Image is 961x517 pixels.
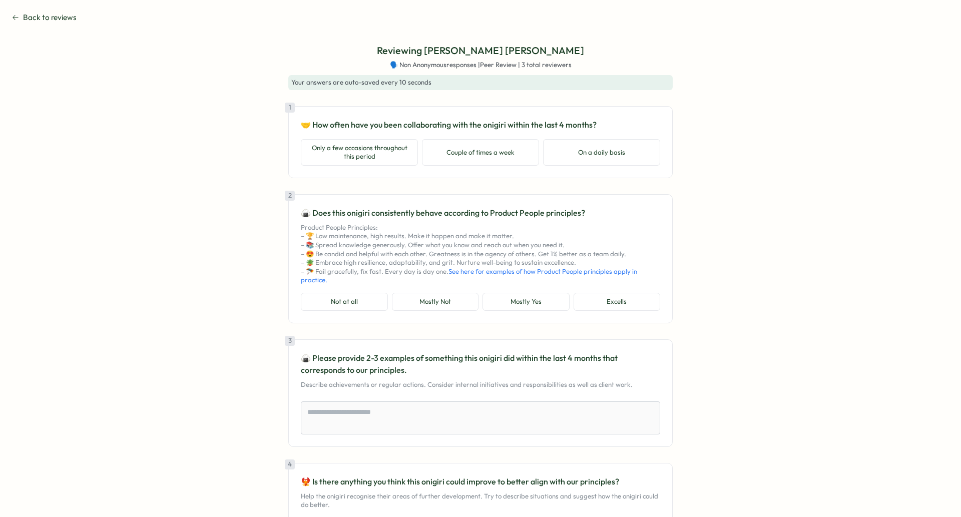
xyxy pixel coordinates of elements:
a: See here for examples of how Product People principles apply in practice. [301,267,637,284]
div: 2 [285,191,295,201]
span: 🗣️ Non Anonymous responses | Peer Review | 3 total reviewers [390,61,572,70]
span: Your answers are auto-saved every 10 seconds [291,78,431,86]
p: Describe achievements or regular actions. Consider internal initiatives and responsibilities as w... [301,380,660,389]
p: Product People Principles: – 🏆 Low maintenance, high results. Make it happen and make it matter. ... [301,223,660,285]
button: Back to reviews [12,12,77,23]
p: 🐦‍🔥 Is there anything you think this onigiri could improve to better align with our principles? [301,475,660,488]
p: Reviewing [PERSON_NAME] [PERSON_NAME] [377,43,584,59]
div: 1 [285,103,295,113]
button: On a daily basis [543,139,660,166]
div: 4 [285,459,295,469]
button: Excells [574,293,661,311]
button: Couple of times a week [422,139,539,166]
p: Help the onigiri recognise their areas of further development. Try to describe situations and sug... [301,492,660,509]
button: Mostly Not [392,293,479,311]
button: Only a few occasions throughout this period [301,139,418,166]
div: 3 [285,336,295,346]
p: 🍙 Please provide 2-3 examples of something this onigiri did within the last 4 months that corresp... [301,352,660,377]
p: 🤝 How often have you been collaborating with the onigiri within the last 4 months? [301,119,660,131]
p: 🍙 Does this onigiri consistently behave according to Product People principles? [301,207,660,219]
button: Not at all [301,293,388,311]
button: Mostly Yes [483,293,570,311]
span: Back to reviews [23,12,77,23]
